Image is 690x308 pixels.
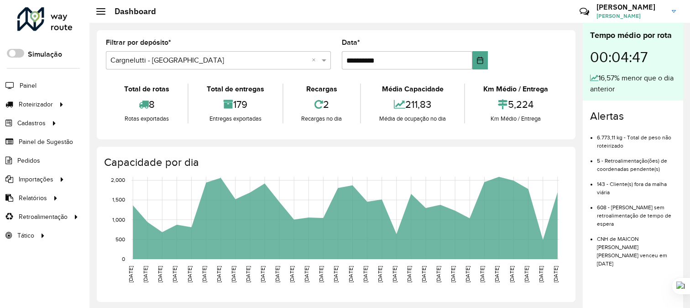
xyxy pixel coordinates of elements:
[191,84,280,95] div: Total de entregas
[590,29,676,42] div: Tempo médio por rota
[303,266,309,282] text: [DATE]
[187,266,193,282] text: [DATE]
[172,266,178,282] text: [DATE]
[201,266,207,282] text: [DATE]
[596,12,665,20] span: [PERSON_NAME]
[467,95,564,114] div: 5,224
[20,81,37,90] span: Painel
[106,37,171,48] label: Filtrar por depósito
[348,266,354,282] text: [DATE]
[538,266,544,282] text: [DATE]
[245,266,251,282] text: [DATE]
[105,6,156,16] h2: Dashboard
[115,236,125,242] text: 500
[575,2,594,21] a: Contato Rápido
[597,173,676,196] li: 143 - Cliente(s) fora da malha viária
[17,156,40,165] span: Pedidos
[590,110,676,123] h4: Alertas
[342,37,360,48] label: Data
[108,114,185,123] div: Rotas exportadas
[19,100,53,109] span: Roteirizador
[467,84,564,95] div: Km Médio / Entrega
[17,231,34,240] span: Tático
[494,266,500,282] text: [DATE]
[19,137,73,147] span: Painel de Sugestão
[450,266,456,282] text: [DATE]
[274,266,280,282] text: [DATE]
[19,212,68,222] span: Retroalimentação
[597,196,676,228] li: 608 - [PERSON_NAME] sem retroalimentação de tempo de espera
[406,266,412,282] text: [DATE]
[112,197,125,203] text: 1,500
[509,266,515,282] text: [DATE]
[122,256,125,262] text: 0
[590,42,676,73] div: 00:04:47
[286,95,358,114] div: 2
[230,266,236,282] text: [DATE]
[597,150,676,173] li: 5 - Retroalimentação(ões) de coordenadas pendente(s)
[467,114,564,123] div: Km Médio / Entrega
[362,266,368,282] text: [DATE]
[363,95,462,114] div: 211,83
[157,266,163,282] text: [DATE]
[596,3,665,11] h3: [PERSON_NAME]
[112,217,125,223] text: 1,000
[104,156,566,169] h4: Capacidade por dia
[19,193,47,203] span: Relatórios
[111,177,125,183] text: 2,000
[465,266,470,282] text: [DATE]
[191,114,280,123] div: Entregas exportadas
[312,55,319,66] span: Clear all
[435,266,441,282] text: [DATE]
[191,95,280,114] div: 179
[318,266,324,282] text: [DATE]
[19,175,53,184] span: Importações
[108,95,185,114] div: 8
[553,266,559,282] text: [DATE]
[597,127,676,150] li: 6.773,11 kg - Total de peso não roteirizado
[472,51,488,69] button: Choose Date
[28,49,62,60] label: Simulação
[286,84,358,95] div: Recargas
[479,266,485,282] text: [DATE]
[377,266,383,282] text: [DATE]
[597,228,676,268] li: CNH de MAICON [PERSON_NAME] [PERSON_NAME] venceu em [DATE]
[333,266,339,282] text: [DATE]
[289,266,295,282] text: [DATE]
[523,266,529,282] text: [DATE]
[108,84,185,95] div: Total de rotas
[590,73,676,95] div: 16,57% menor que o dia anterior
[363,84,462,95] div: Média Capacidade
[142,266,148,282] text: [DATE]
[421,266,427,282] text: [DATE]
[260,266,266,282] text: [DATE]
[128,266,134,282] text: [DATE]
[216,266,222,282] text: [DATE]
[392,266,397,282] text: [DATE]
[286,114,358,123] div: Recargas no dia
[17,118,46,128] span: Cadastros
[363,114,462,123] div: Média de ocupação no dia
